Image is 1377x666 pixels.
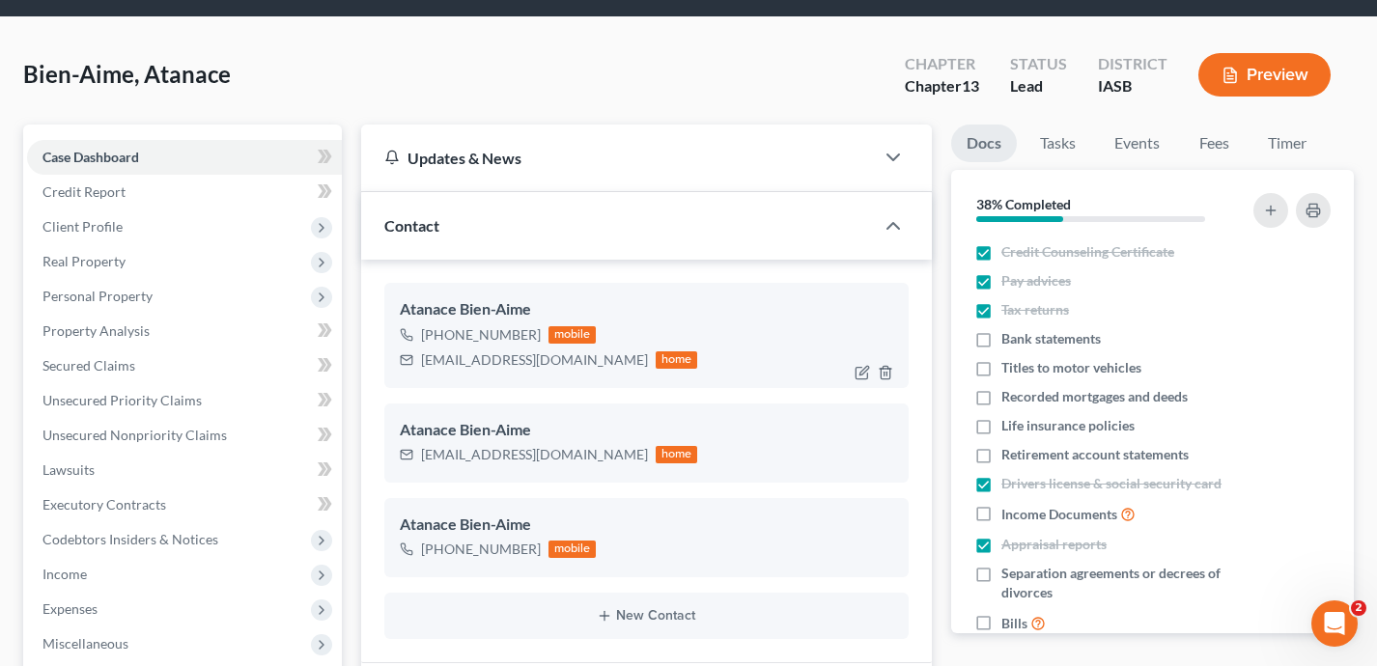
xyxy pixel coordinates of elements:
a: Unsecured Nonpriority Claims [27,418,342,453]
span: Client Profile [42,218,123,235]
a: Docs [951,125,1017,162]
strong: 38% Completed [976,196,1071,212]
span: Tax returns [1001,300,1069,319]
button: Preview [1198,53,1331,97]
button: New Contact [400,608,894,624]
span: Contact [384,216,439,235]
span: Lawsuits [42,461,95,478]
div: [EMAIL_ADDRESS][DOMAIN_NAME] [421,445,648,464]
div: Updates & News [384,148,852,168]
span: 13 [962,76,979,95]
a: Secured Claims [27,348,342,383]
div: mobile [548,541,597,558]
a: Unsecured Priority Claims [27,383,342,418]
textarea: Message… [16,478,370,511]
span: Unsecured Priority Claims [42,392,202,408]
div: home [656,446,698,463]
button: Upload attachment [92,518,107,534]
div: IASB [1098,75,1167,97]
strong: Amendments [79,72,180,88]
span: Drivers license & social security card [1001,474,1222,493]
div: Chapter [905,75,979,97]
span: Bills [1001,614,1027,633]
span: Personal Property [42,288,153,304]
span: Case Dashboard [42,149,139,165]
a: Tasks [1025,125,1091,162]
a: Case Dashboard [27,140,342,175]
div: Atanace Bien-Aime [400,298,894,321]
div: Status [1010,53,1067,75]
span: Credit Counseling Certificate [1001,242,1174,262]
span: Recorded mortgages and deeds [1001,387,1188,406]
img: Profile image for Operator [15,114,46,145]
span: Executory Contracts [42,496,166,513]
span: Credit Report [42,183,126,200]
div: It looks like this creditor entry looks funky. I noticed there are no spaces in the address entry... [31,400,301,513]
a: Credit Report [27,175,342,209]
a: Events [1099,125,1175,162]
span: Separation agreements or decrees of divorces [1001,564,1237,602]
button: Home [337,8,374,44]
div: It looks like this creditor entry looks funky. I noticed there are no spaces in the address entry... [15,388,317,553]
a: Timer [1252,125,1322,162]
div: home [656,351,698,369]
div: Hi [PERSON_NAME]! It looks like there is a special character in the debtor.txt file. I am going t... [31,181,301,257]
a: Property Analysis [27,314,342,348]
a: Executory Contracts [27,487,342,522]
iframe: Intercom live chat [1311,600,1358,647]
h1: Operator [94,18,162,33]
div: Lead [1010,75,1067,97]
span: More in the Help Center [133,122,316,138]
div: [PHONE_NUMBER] [421,540,541,559]
div: Atanace Bien-Aime [400,513,894,537]
span: Bien-Aime, Atanace [23,60,231,88]
img: Profile image for Operator [55,11,86,42]
button: Emoji picker [30,518,45,534]
span: Bank statements [1001,329,1101,348]
span: 2 [1351,600,1366,616]
span: Retirement account statements [1001,445,1189,464]
div: Lindsey says… [15,170,371,388]
span: Property Analysis [42,322,150,339]
div: District [1098,53,1167,75]
span: Real Property [42,253,126,269]
span: Income Documents [1001,505,1117,524]
div: [PHONE_NUMBER] [421,325,541,345]
a: Lawsuits [27,453,342,487]
span: Expenses [42,600,98,617]
div: Amendments [60,55,370,106]
div: [EMAIL_ADDRESS][DOMAIN_NAME] [421,350,648,370]
span: Income [42,566,87,582]
div: Chapter [905,53,979,75]
button: go back [13,8,49,44]
button: Send a message… [331,511,362,541]
span: Appraisal reports [1001,535,1107,554]
span: Unsecured Nonpriority Claims [42,427,227,443]
a: Fees [1183,125,1245,162]
span: Codebtors Insiders & Notices [42,531,218,547]
div: Hi [PERSON_NAME]! It looks like there is a special character in the debtor.txt file. I am going t... [15,170,317,386]
div: mobile [548,326,597,344]
a: More in the Help Center [60,106,370,153]
div: Atanace Bien-Aime [400,419,894,442]
span: Titles to motor vehicles [1001,358,1141,377]
button: Gif picker [61,518,76,534]
span: Life insurance policies [1001,416,1135,435]
span: Miscellaneous [42,635,128,652]
div: Lindsey says… [15,388,371,596]
span: Secured Claims [42,357,135,374]
span: Pay advices [1001,271,1071,291]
